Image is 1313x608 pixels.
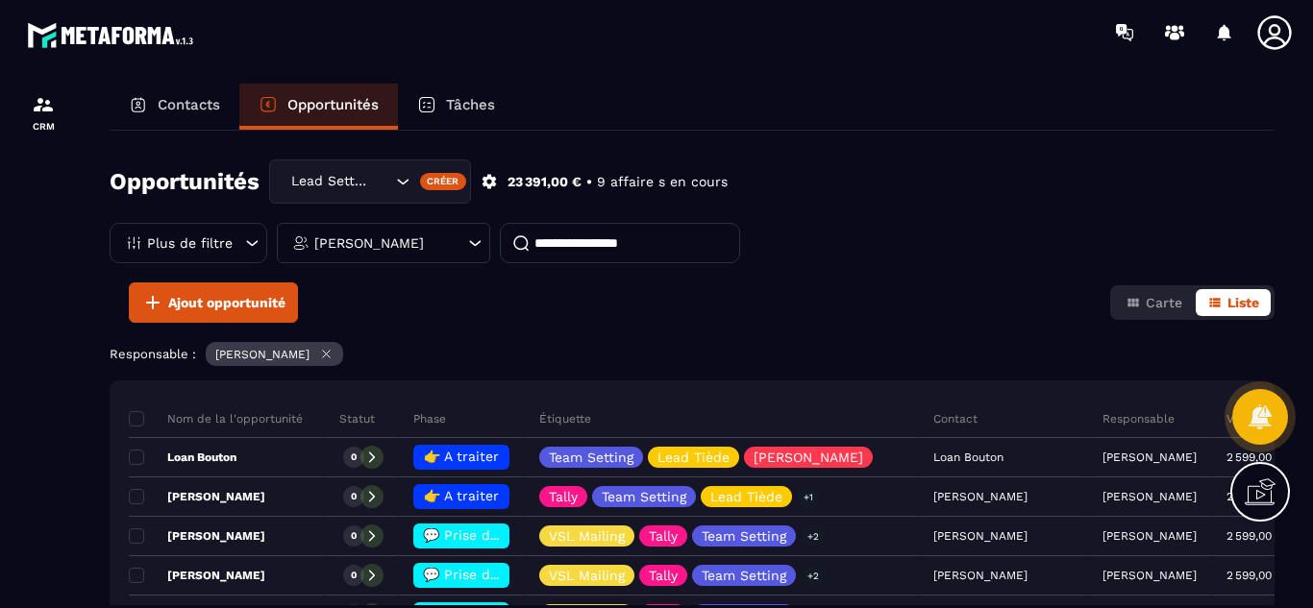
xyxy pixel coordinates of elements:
p: [PERSON_NAME] [215,348,310,361]
p: [PERSON_NAME] [129,528,265,544]
button: Liste [1196,289,1271,316]
p: Responsable [1102,411,1175,426]
p: Loan Bouton [129,450,236,465]
p: Tally [649,569,678,582]
p: Valeur [1226,411,1262,426]
p: Tally [549,490,578,503]
p: Tâches [446,96,495,113]
p: [PERSON_NAME] [1102,569,1197,582]
p: Phase [413,411,446,426]
p: 23 391,00 € [508,173,582,191]
button: Ajout opportunité [129,282,298,323]
p: Nom de la l'opportunité [129,411,303,426]
p: Team Setting [602,490,686,503]
a: Tâches [398,84,514,130]
button: Carte [1114,289,1194,316]
span: 💬 Prise de contact effectué [423,567,614,582]
p: +1 [797,487,820,507]
p: Opportunités [287,96,379,113]
div: Search for option [269,159,471,204]
p: 0 [351,569,357,582]
p: Statut [339,411,375,426]
p: Team Setting [702,569,786,582]
p: Team Setting [549,450,633,464]
span: 👉 A traiter [424,488,499,503]
p: 2 599,00 € [1226,450,1283,464]
p: [PERSON_NAME] [314,236,424,250]
span: 💬 Prise de contact effectué [423,527,614,543]
h2: Opportunités [110,162,260,201]
p: Plus de filtre [147,236,233,250]
p: [PERSON_NAME] [754,450,863,464]
p: 2 599,00 € [1226,529,1283,543]
p: [PERSON_NAME] [129,489,265,504]
p: +2 [801,566,826,586]
p: [PERSON_NAME] [1102,529,1197,543]
p: VSL Mailing [549,569,625,582]
p: 0 [351,529,357,543]
a: formationformationCRM [5,79,82,146]
p: Tally [649,529,678,543]
p: Lead Tiède [710,490,782,503]
p: 0 [351,450,357,464]
p: [PERSON_NAME] [1102,450,1197,464]
p: VSL Mailing [549,529,625,543]
p: Contacts [158,96,220,113]
div: Créer [420,173,467,190]
img: logo [27,17,200,53]
span: Carte [1146,295,1182,310]
span: 👉 A traiter [424,449,499,464]
p: CRM [5,121,82,132]
p: 2 599,00 € [1226,490,1283,503]
p: 9 affaire s en cours [597,173,728,191]
a: Opportunités [239,84,398,130]
p: Team Setting [702,529,786,543]
p: Lead Tiède [657,450,730,464]
img: formation [32,93,55,116]
p: +2 [801,526,826,547]
input: Search for option [372,171,391,192]
span: Ajout opportunité [168,293,285,312]
p: • [586,173,592,191]
p: [PERSON_NAME] [1102,490,1197,503]
p: 0 [351,490,357,503]
p: 2 599,00 € [1226,569,1283,582]
p: Responsable : [110,347,196,361]
p: [PERSON_NAME] [129,568,265,583]
a: Contacts [110,84,239,130]
span: Liste [1227,295,1259,310]
span: Lead Setting [286,171,372,192]
p: Étiquette [539,411,591,426]
p: Contact [933,411,978,426]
